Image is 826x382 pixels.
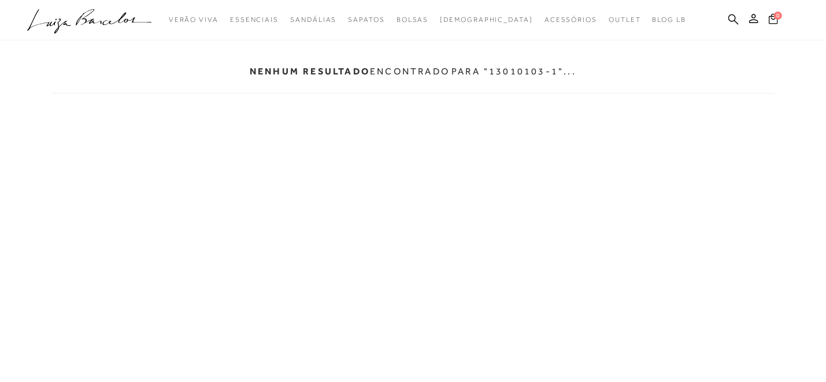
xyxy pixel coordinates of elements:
[290,16,336,24] span: Sandálias
[290,9,336,31] a: categoryNavScreenReaderText
[250,66,450,77] p: encontrado
[609,16,641,24] span: Outlet
[451,66,576,77] p: para "13010103-1"...
[653,9,686,31] a: BLOG LB
[609,9,641,31] a: categoryNavScreenReaderText
[169,16,218,24] span: Verão Viva
[397,9,429,31] a: categoryNavScreenReaderText
[169,9,218,31] a: categoryNavScreenReaderText
[348,16,384,24] span: Sapatos
[765,13,781,28] button: 0
[250,66,370,77] b: Nenhum resultado
[348,9,384,31] a: categoryNavScreenReaderText
[653,16,686,24] span: BLOG LB
[230,16,279,24] span: Essenciais
[397,16,429,24] span: Bolsas
[230,9,279,31] a: categoryNavScreenReaderText
[774,12,782,20] span: 0
[545,16,597,24] span: Acessórios
[440,9,533,31] a: noSubCategoriesText
[545,9,597,31] a: categoryNavScreenReaderText
[440,16,533,24] span: [DEMOGRAPHIC_DATA]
